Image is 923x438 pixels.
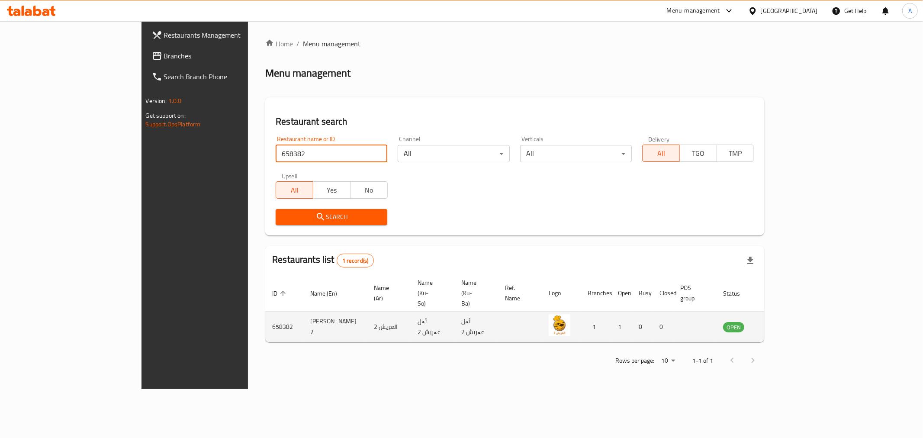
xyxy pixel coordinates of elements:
button: All [642,145,680,162]
span: Restaurants Management [164,30,289,40]
th: Action [762,275,791,312]
div: Rows per page: [658,354,679,367]
span: Branches [164,51,289,61]
input: Search for restaurant name or ID.. [276,145,387,162]
th: Branches [581,275,611,312]
th: Open [611,275,632,312]
span: Search Branch Phone [164,71,289,82]
span: TMP [720,147,751,160]
td: [PERSON_NAME] 2 [303,312,367,342]
label: Delivery [648,136,670,142]
td: 0 [653,312,673,342]
p: 1-1 of 1 [692,355,713,366]
span: Name (En) [310,288,348,299]
button: TGO [679,145,717,162]
span: 1.0.0 [168,95,182,106]
span: ID [272,288,289,299]
button: TMP [717,145,754,162]
div: Total records count [337,254,374,267]
a: Restaurants Management [145,25,296,45]
td: 1 [611,312,632,342]
span: Name (Ku-Ba) [461,277,488,309]
td: العريش 2 [367,312,411,342]
span: Search [283,212,380,222]
div: All [520,145,632,162]
button: Yes [313,181,351,199]
button: No [350,181,388,199]
span: Status [723,288,751,299]
span: Ref. Name [505,283,531,303]
span: No [354,184,384,196]
button: Search [276,209,387,225]
th: Closed [653,275,673,312]
a: Support.OpsPlatform [146,119,201,130]
span: Yes [317,184,347,196]
span: Name (Ku-So) [418,277,444,309]
span: POS group [680,283,706,303]
span: Menu management [303,39,360,49]
table: enhanced table [265,275,791,342]
td: ئەل عەریش 2 [454,312,498,342]
h2: Restaurants list [272,253,374,267]
button: All [276,181,313,199]
p: Rows per page: [615,355,654,366]
td: 0 [632,312,653,342]
td: ئەل عەریش 2 [411,312,454,342]
span: 1 record(s) [337,257,374,265]
a: Branches [145,45,296,66]
div: Menu-management [667,6,720,16]
span: A [908,6,912,16]
span: Name (Ar) [374,283,400,303]
div: [GEOGRAPHIC_DATA] [761,6,818,16]
nav: breadcrumb [265,39,764,49]
li: / [296,39,299,49]
span: OPEN [723,322,744,332]
div: All [398,145,509,162]
span: TGO [683,147,714,160]
div: Export file [740,250,761,271]
h2: Menu management [265,66,351,80]
span: Version: [146,95,167,106]
span: All [280,184,310,196]
td: 1 [581,312,611,342]
label: Upsell [282,173,298,179]
th: Busy [632,275,653,312]
span: All [646,147,676,160]
th: Logo [542,275,581,312]
span: Get support on: [146,110,186,121]
h2: Restaurant search [276,115,754,128]
a: Search Branch Phone [145,66,296,87]
img: Al Areesh 2 [549,314,570,336]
